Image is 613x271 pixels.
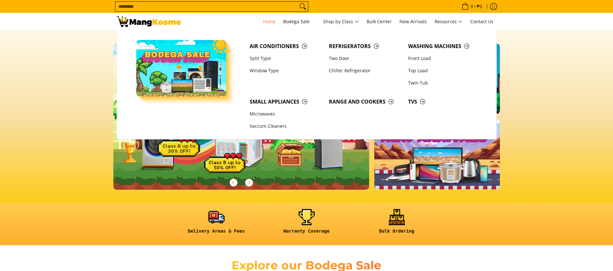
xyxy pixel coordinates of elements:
[260,13,279,30] a: Home
[280,13,319,30] a: Bodega Sale
[117,16,181,27] img: Mang Kosme: Your Home Appliances Warehouse Sale Partner!
[226,176,241,190] button: Previous
[326,52,405,65] a: Two Door
[265,209,349,239] a: <h6><strong>Warranty Coverage</strong></h6>
[320,13,362,30] a: Shop by Class
[242,176,256,190] button: Next
[329,98,402,106] span: Range and Cookers
[136,40,226,96] img: Bodega Sale
[187,13,497,30] nav: Main Menu
[246,40,326,52] a: Air Conditioners
[408,42,481,50] span: Washing Machines
[470,18,493,25] span: Contact Us
[175,209,258,239] a: <h6><strong>Delivery Areas & Fees</strong></h6>
[363,13,395,30] a: Bulk Center
[326,40,405,52] a: Refrigerators
[367,18,392,25] span: Bulk Center
[326,95,405,108] a: Range and Cookers
[405,52,484,65] a: Front Load
[460,3,484,10] span: •
[355,209,439,239] a: <h6><strong>Bulk Ordering</strong></h6>
[246,120,326,133] a: Vaccum Cleaners
[405,40,484,52] a: Washing Machines
[246,108,326,120] a: Microwaves
[283,18,315,26] span: Bodega Sale
[431,13,466,30] a: Resources
[396,13,430,30] a: New Arrivals
[250,42,322,50] span: Air Conditioners
[246,65,326,77] a: Window Type
[435,18,463,26] span: Resources
[250,98,322,106] span: Small Appliances
[329,42,402,50] span: Refrigerators
[467,13,497,30] a: Contact Us
[326,65,405,77] a: Chiller Refrigerator
[408,98,481,106] span: TVs
[476,4,483,9] span: ₱0
[405,77,484,89] a: Twin Tub
[298,2,308,11] button: Search
[470,4,474,9] span: 0
[246,52,326,65] a: Split Type
[246,95,326,108] a: Small Appliances
[263,18,275,25] span: Home
[399,18,427,25] span: New Arrivals
[323,18,359,26] span: Shop by Class
[405,95,484,108] a: TVs
[405,65,484,77] a: Top Load
[113,44,390,200] a: More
